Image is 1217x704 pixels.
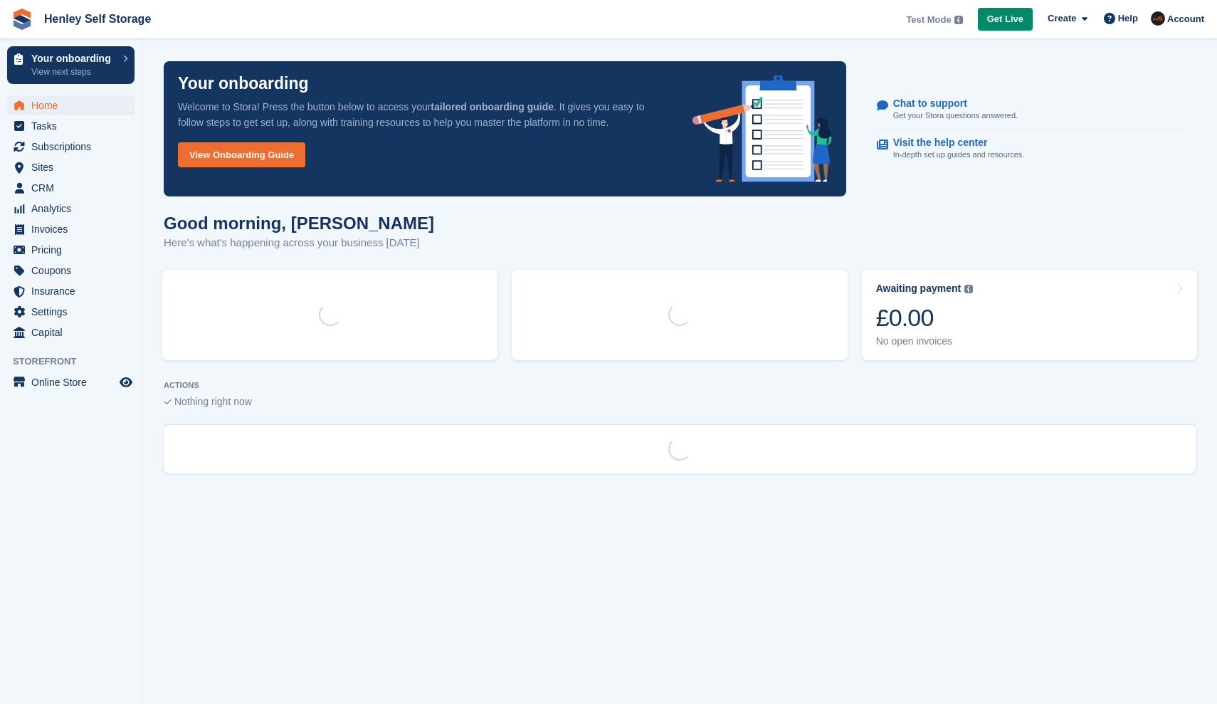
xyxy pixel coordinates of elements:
[31,281,117,301] span: Insurance
[11,9,33,30] img: stora-icon-8386f47178a22dfd0bd8f6a31ec36ba5ce8667c1dd55bd0f319d3a0aa187defe.svg
[431,101,554,112] strong: tailored onboarding guide
[7,46,135,84] a: Your onboarding View next steps
[164,214,434,233] h1: Good morning, [PERSON_NAME]
[7,199,135,219] a: menu
[877,90,1182,130] a: Chat to support Get your Stora questions answered.
[7,240,135,260] a: menu
[164,235,434,251] p: Here's what's happening across your business [DATE]
[7,95,135,115] a: menu
[31,95,117,115] span: Home
[31,116,117,136] span: Tasks
[877,130,1182,168] a: Visit the help center In-depth set up guides and resources.
[7,137,135,157] a: menu
[31,199,117,219] span: Analytics
[876,283,962,295] div: Awaiting payment
[1118,11,1138,26] span: Help
[893,137,1013,149] p: Visit the help center
[893,149,1025,161] p: In-depth set up guides and resources.
[964,285,973,293] img: icon-info-grey-7440780725fd019a000dd9b08b2336e03edf1995a4989e88bcd33f0948082b44.svg
[31,65,116,78] p: View next steps
[31,372,117,392] span: Online Store
[1151,11,1165,26] img: Darren West
[7,157,135,177] a: menu
[7,281,135,301] a: menu
[178,99,670,130] p: Welcome to Stora! Press the button below to access your . It gives you easy to follow steps to ge...
[13,354,142,369] span: Storefront
[38,7,157,31] a: Henley Self Storage
[7,178,135,198] a: menu
[893,110,1018,122] p: Get your Stora questions answered.
[1167,12,1204,26] span: Account
[31,322,117,342] span: Capital
[31,219,117,239] span: Invoices
[7,302,135,322] a: menu
[692,75,832,182] img: onboarding-info-6c161a55d2c0e0a8cae90662b2fe09162a5109e8cc188191df67fb4f79e88e88.svg
[906,13,951,27] span: Test Mode
[876,335,974,347] div: No open invoices
[7,261,135,280] a: menu
[1048,11,1076,26] span: Create
[117,374,135,391] a: Preview store
[7,219,135,239] a: menu
[31,261,117,280] span: Coupons
[954,16,963,24] img: icon-info-grey-7440780725fd019a000dd9b08b2336e03edf1995a4989e88bcd33f0948082b44.svg
[7,116,135,136] a: menu
[178,75,309,92] p: Your onboarding
[7,322,135,342] a: menu
[178,142,305,167] a: View Onboarding Guide
[7,372,135,392] a: menu
[164,381,1196,390] p: ACTIONS
[31,137,117,157] span: Subscriptions
[862,270,1197,360] a: Awaiting payment £0.00 No open invoices
[31,157,117,177] span: Sites
[978,8,1033,31] a: Get Live
[893,98,1006,110] p: Chat to support
[987,12,1023,26] span: Get Live
[31,240,117,260] span: Pricing
[174,396,252,407] span: Nothing right now
[31,302,117,322] span: Settings
[31,178,117,198] span: CRM
[164,399,172,405] img: blank_slate_check_icon-ba018cac091ee9be17c0a81a6c232d5eb81de652e7a59be601be346b1b6ddf79.svg
[876,303,974,332] div: £0.00
[31,53,116,63] p: Your onboarding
